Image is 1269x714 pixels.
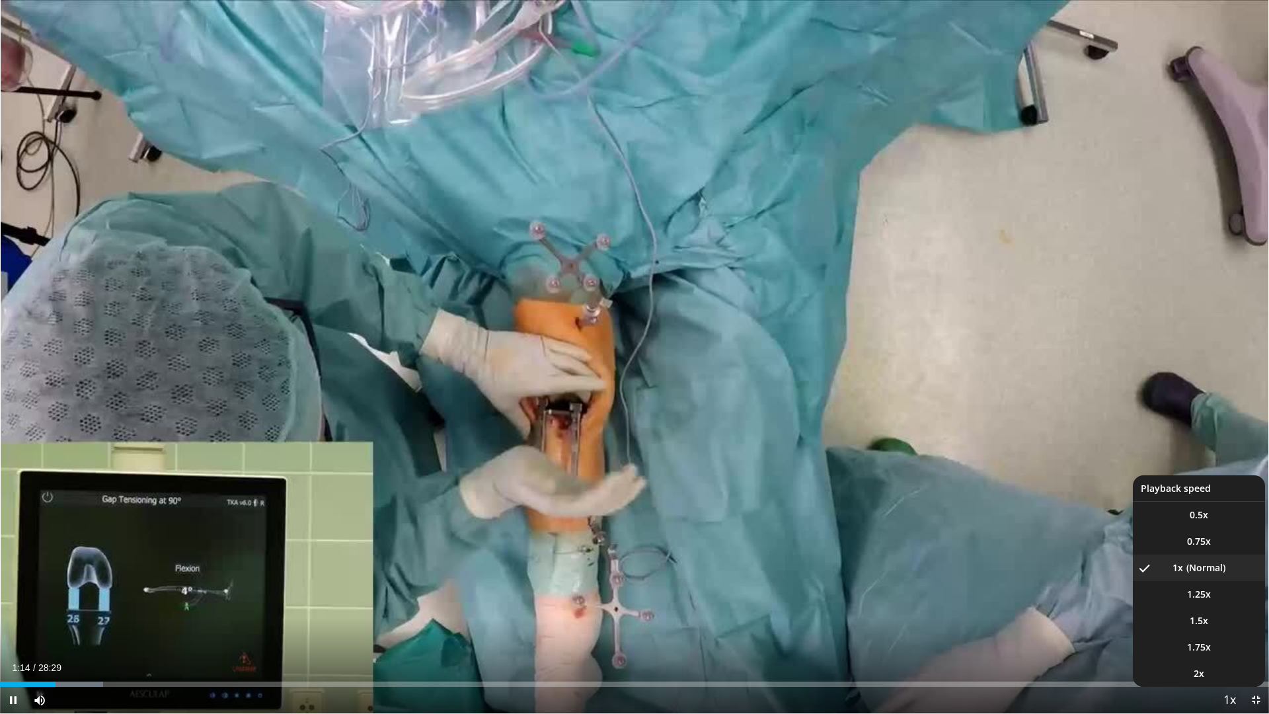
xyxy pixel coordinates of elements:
[1194,667,1204,680] span: 2x
[1173,561,1183,575] span: 1x
[12,662,30,673] span: 1:14
[1187,588,1211,601] span: 1.25x
[26,687,53,713] button: Mute
[38,662,61,673] span: 28:29
[1187,535,1211,548] span: 0.75x
[1190,614,1208,627] span: 1.5x
[1243,687,1269,713] button: Exit Fullscreen
[1190,508,1208,522] span: 0.5x
[1216,687,1243,713] button: Playback Rate
[1187,641,1211,654] span: 1.75x
[33,662,36,673] span: /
